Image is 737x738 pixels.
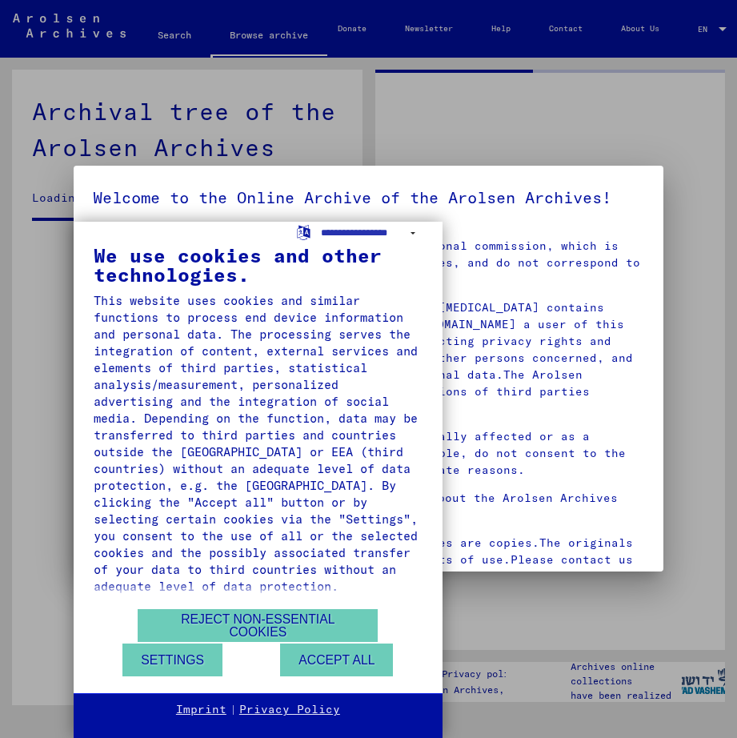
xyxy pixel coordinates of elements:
[280,644,393,676] button: Accept all
[94,292,423,595] div: This website uses cookies and similar functions to process end device information and personal da...
[239,702,340,718] a: Privacy Policy
[94,246,423,284] div: We use cookies and other technologies.
[176,702,226,718] a: Imprint
[122,644,222,676] button: Settings
[138,609,378,642] button: Reject non-essential cookies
